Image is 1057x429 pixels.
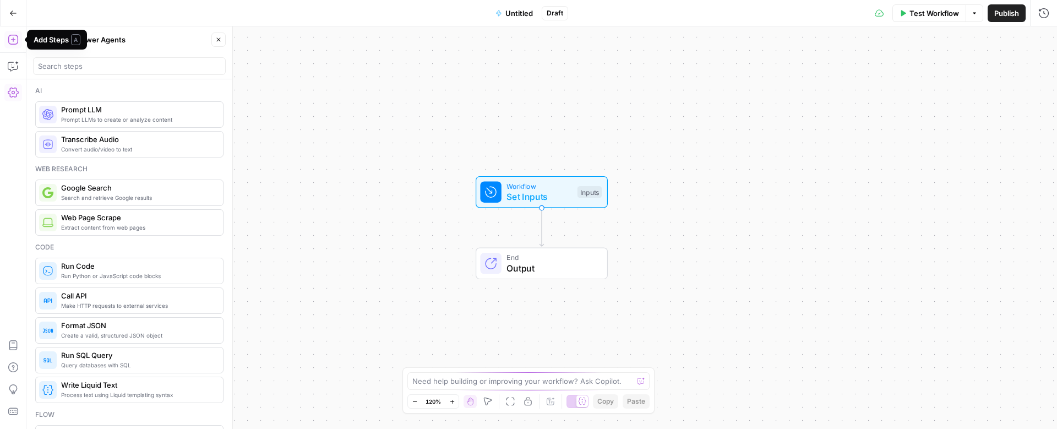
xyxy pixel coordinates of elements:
span: Test Workflow [909,8,959,19]
div: Web research [35,164,224,174]
span: Extract content from web pages [61,223,214,232]
span: Paste [627,397,645,406]
div: Ai [35,86,224,96]
div: EndOutput [439,248,644,280]
span: Create a valid, structured JSON object [61,331,214,340]
span: Write Liquid Text [61,379,214,390]
span: End [506,252,596,263]
span: 120% [426,397,441,406]
span: Query databases with SQL [61,361,214,370]
span: Call API [61,290,214,301]
button: Test Workflow [892,4,966,22]
span: Prompt LLM [61,104,214,115]
span: Publish [994,8,1019,19]
span: A [71,34,80,45]
div: Inputs [577,186,602,198]
span: Copy [597,397,614,406]
button: Publish [988,4,1026,22]
div: Code [35,242,224,252]
span: Transcribe Audio [61,134,214,145]
div: WorkflowSet InputsInputs [439,176,644,208]
span: Format JSON [61,320,214,331]
span: Prompt LLMs to create or analyze content [61,115,214,124]
span: Google Search [61,182,214,193]
span: Run SQL Query [61,350,214,361]
span: Output [506,262,596,275]
span: Set Inputs [506,190,572,203]
span: Draft [547,8,563,18]
span: Process text using Liquid templating syntax [61,390,214,399]
span: Make HTTP requests to external services [61,301,214,310]
span: Run Code [61,260,214,271]
span: Workflow [506,181,572,191]
span: Web Page Scrape [61,212,214,223]
div: Add Steps [34,34,80,45]
button: Copy [593,394,618,409]
span: Search and retrieve Google results [61,193,214,202]
span: Convert audio/video to text [61,145,214,154]
button: Untitled [489,4,540,22]
button: Power Agents [70,31,132,48]
span: Run Python or JavaScript code blocks [61,271,214,280]
button: Paste [623,394,650,409]
span: Untitled [505,8,533,19]
g: Edge from start to end [540,208,543,247]
div: Flow [35,410,224,420]
input: Search steps [38,61,221,72]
